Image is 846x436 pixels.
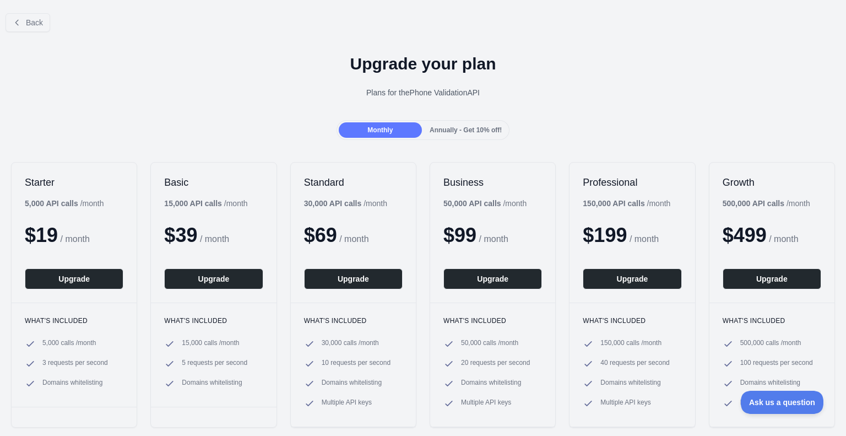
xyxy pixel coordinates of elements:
span: $ 499 [723,224,767,246]
button: Upgrade [304,268,403,289]
button: Upgrade [583,268,681,289]
span: / month [339,234,368,244]
span: $ 199 [583,224,627,246]
button: Upgrade [723,268,821,289]
span: $ 69 [304,224,337,246]
button: Upgrade [443,268,542,289]
iframe: Toggle Customer Support [741,391,824,414]
span: / month [630,234,659,244]
span: $ 99 [443,224,476,246]
span: / month [479,234,508,244]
